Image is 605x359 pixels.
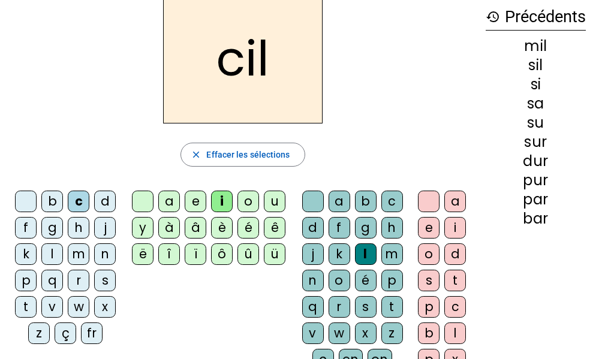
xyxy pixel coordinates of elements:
[237,243,259,265] div: û
[381,296,403,318] div: t
[486,58,586,73] div: sil
[180,143,305,167] button: Effacer les sélections
[68,270,89,291] div: r
[418,322,440,344] div: b
[486,77,586,92] div: si
[418,217,440,239] div: e
[94,296,116,318] div: x
[264,243,285,265] div: ü
[381,322,403,344] div: z
[15,243,37,265] div: k
[302,296,324,318] div: q
[486,96,586,111] div: sa
[41,243,63,265] div: l
[302,217,324,239] div: d
[444,243,466,265] div: d
[264,217,285,239] div: ê
[185,191,206,212] div: e
[329,191,350,212] div: a
[381,270,403,291] div: p
[329,243,350,265] div: k
[158,243,180,265] div: î
[418,296,440,318] div: p
[132,243,153,265] div: ë
[158,217,180,239] div: à
[486,173,586,188] div: pur
[41,270,63,291] div: q
[68,217,89,239] div: h
[41,296,63,318] div: v
[237,217,259,239] div: é
[28,322,50,344] div: z
[486,154,586,168] div: dur
[329,270,350,291] div: o
[444,217,466,239] div: i
[41,191,63,212] div: b
[264,191,285,212] div: u
[68,243,89,265] div: m
[158,191,180,212] div: a
[355,191,377,212] div: b
[55,322,76,344] div: ç
[302,243,324,265] div: j
[486,192,586,207] div: par
[381,217,403,239] div: h
[68,191,89,212] div: c
[68,296,89,318] div: w
[418,270,440,291] div: s
[302,270,324,291] div: n
[132,217,153,239] div: y
[444,270,466,291] div: t
[355,217,377,239] div: g
[381,243,403,265] div: m
[211,243,233,265] div: ô
[94,217,116,239] div: j
[185,243,206,265] div: ï
[81,322,103,344] div: fr
[486,135,586,149] div: sur
[329,217,350,239] div: f
[444,191,466,212] div: a
[418,243,440,265] div: o
[355,243,377,265] div: l
[486,10,500,24] mat-icon: history
[444,296,466,318] div: c
[191,149,201,160] mat-icon: close
[355,270,377,291] div: é
[206,147,290,162] span: Effacer les sélections
[185,217,206,239] div: â
[355,296,377,318] div: s
[444,322,466,344] div: l
[94,191,116,212] div: d
[486,4,586,31] h3: Précédents
[486,39,586,53] div: mil
[486,212,586,226] div: bar
[15,296,37,318] div: t
[302,322,324,344] div: v
[211,217,233,239] div: è
[94,243,116,265] div: n
[329,296,350,318] div: r
[211,191,233,212] div: i
[355,322,377,344] div: x
[41,217,63,239] div: g
[15,270,37,291] div: p
[329,322,350,344] div: w
[94,270,116,291] div: s
[237,191,259,212] div: o
[15,217,37,239] div: f
[381,191,403,212] div: c
[486,116,586,130] div: su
